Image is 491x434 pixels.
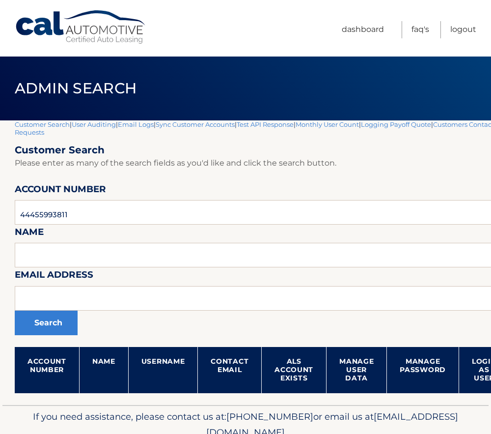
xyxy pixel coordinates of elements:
[327,347,387,393] th: Manage User Data
[411,21,429,38] a: FAQ's
[361,120,431,128] a: Logging Payoff Quote
[15,225,44,243] label: Name
[128,347,198,393] th: Username
[156,120,235,128] a: Sync Customer Accounts
[450,21,476,38] a: Logout
[118,120,154,128] a: Email Logs
[262,347,327,393] th: ALS Account Exists
[15,79,137,97] span: Admin Search
[237,120,294,128] a: Test API Response
[15,347,79,393] th: Account Number
[15,311,78,335] button: Search
[342,21,384,38] a: Dashboard
[79,347,128,393] th: Name
[15,10,147,45] a: Cal Automotive
[226,411,313,422] span: [PHONE_NUMBER]
[198,347,262,393] th: Contact Email
[15,267,93,286] label: Email Address
[387,347,459,393] th: Manage Password
[296,120,359,128] a: Monthly User Count
[15,182,106,200] label: Account Number
[72,120,116,128] a: User Auditing
[15,120,70,128] a: Customer Search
